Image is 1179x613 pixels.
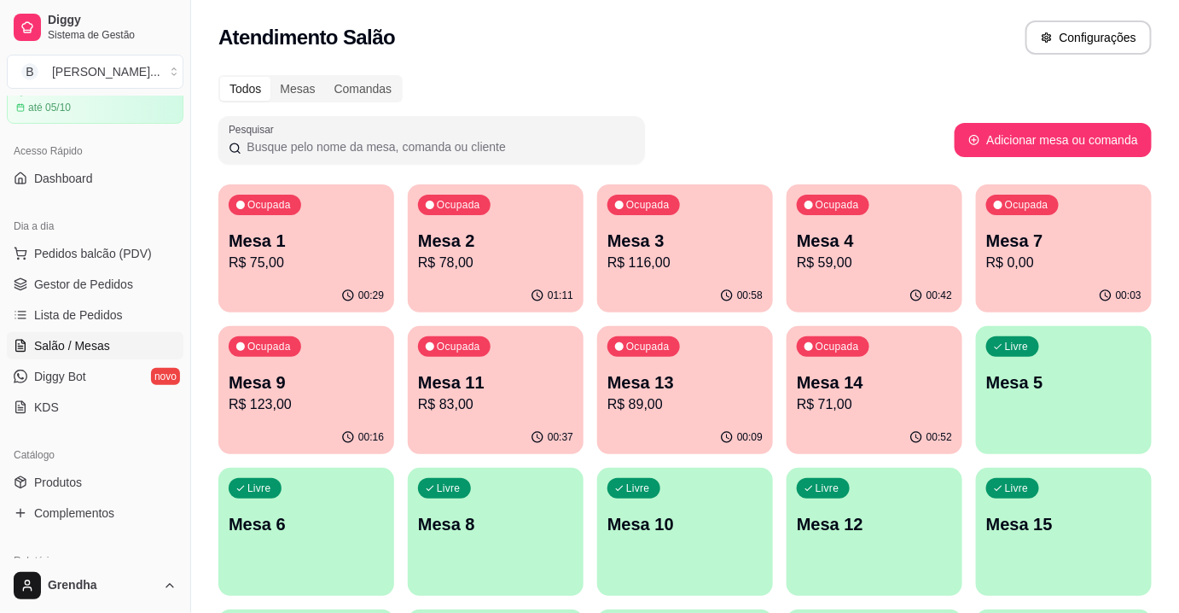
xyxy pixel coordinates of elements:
p: Mesa 9 [229,371,384,394]
button: Select a team [7,55,183,89]
button: OcupadaMesa 14R$ 71,0000:52 [787,326,962,454]
button: LivreMesa 5 [976,326,1152,454]
button: OcupadaMesa 2R$ 78,0001:11 [408,184,584,312]
span: Sistema de Gestão [48,28,177,42]
span: Relatórios [14,554,60,568]
p: Ocupada [247,198,291,212]
button: LivreMesa 6 [218,468,394,596]
p: Ocupada [816,340,859,353]
div: [PERSON_NAME] ... [52,63,160,80]
p: Mesa 2 [418,229,573,253]
a: Produtos [7,469,183,496]
p: R$ 59,00 [797,253,952,273]
p: 00:16 [358,430,384,444]
button: LivreMesa 15 [976,468,1152,596]
p: Mesa 11 [418,371,573,394]
a: Dashboard [7,165,183,192]
button: OcupadaMesa 4R$ 59,0000:42 [787,184,962,312]
p: Mesa 10 [607,512,763,536]
article: até 05/10 [28,101,71,114]
p: Ocupada [247,340,291,353]
p: Livre [626,482,650,495]
p: 00:58 [737,289,763,302]
a: Lista de Pedidos [7,301,183,329]
div: Comandas [325,77,402,101]
p: Mesa 1 [229,229,384,253]
button: Configurações [1025,20,1152,55]
label: Pesquisar [229,122,280,137]
p: Ocupada [1005,198,1048,212]
p: Ocupada [626,340,670,353]
h2: Atendimento Salão [218,24,395,51]
p: Ocupada [437,198,480,212]
p: Livre [816,482,839,495]
a: Gestor de Pedidos [7,271,183,298]
span: B [21,63,38,80]
p: 00:52 [926,430,952,444]
button: OcupadaMesa 1R$ 75,0000:29 [218,184,394,312]
span: Lista de Pedidos [34,306,123,324]
button: LivreMesa 12 [787,468,962,596]
p: R$ 123,00 [229,394,384,415]
a: KDS [7,394,183,421]
span: KDS [34,399,59,416]
p: R$ 78,00 [418,253,573,273]
p: R$ 75,00 [229,253,384,273]
span: Pedidos balcão (PDV) [34,245,152,262]
button: LivreMesa 8 [408,468,584,596]
p: Mesa 5 [986,371,1141,394]
button: OcupadaMesa 3R$ 116,0000:58 [597,184,773,312]
p: Mesa 13 [607,371,763,394]
p: Mesa 8 [418,512,573,536]
p: R$ 83,00 [418,394,573,415]
p: 01:11 [548,289,573,302]
div: Catálogo [7,441,183,469]
a: Plano Essencial + Mesasaté 05/10 [7,75,183,124]
p: Mesa 12 [797,512,952,536]
span: Dashboard [34,170,93,187]
p: 00:09 [737,430,763,444]
button: LivreMesa 10 [597,468,773,596]
button: OcupadaMesa 11R$ 83,0000:37 [408,326,584,454]
div: Acesso Rápido [7,137,183,165]
p: Mesa 14 [797,371,952,394]
button: OcupadaMesa 7R$ 0,0000:03 [976,184,1152,312]
p: Livre [1005,482,1029,495]
input: Pesquisar [241,138,635,155]
a: Salão / Mesas [7,332,183,359]
span: Diggy [48,13,177,28]
p: Mesa 15 [986,512,1141,536]
p: Livre [1005,340,1029,353]
p: R$ 71,00 [797,394,952,415]
a: Complementos [7,499,183,527]
p: R$ 0,00 [986,253,1141,273]
button: Grendha [7,565,183,606]
span: Diggy Bot [34,368,86,385]
p: Ocupada [626,198,670,212]
a: DiggySistema de Gestão [7,7,183,48]
p: Mesa 3 [607,229,763,253]
p: Mesa 4 [797,229,952,253]
p: 00:42 [926,289,952,302]
p: Mesa 6 [229,512,384,536]
span: Grendha [48,578,156,593]
div: Mesas [270,77,324,101]
p: R$ 89,00 [607,394,763,415]
p: 00:03 [1116,289,1141,302]
button: Adicionar mesa ou comanda [955,123,1152,157]
p: Mesa 7 [986,229,1141,253]
p: 00:37 [548,430,573,444]
a: Diggy Botnovo [7,363,183,390]
div: Dia a dia [7,213,183,240]
button: OcupadaMesa 13R$ 89,0000:09 [597,326,773,454]
span: Salão / Mesas [34,337,110,354]
p: R$ 116,00 [607,253,763,273]
span: Gestor de Pedidos [34,276,133,293]
p: Ocupada [816,198,859,212]
div: Todos [220,77,270,101]
button: OcupadaMesa 9R$ 123,0000:16 [218,326,394,454]
p: 00:29 [358,289,384,302]
p: Ocupada [437,340,480,353]
span: Produtos [34,474,82,491]
p: Livre [437,482,461,495]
